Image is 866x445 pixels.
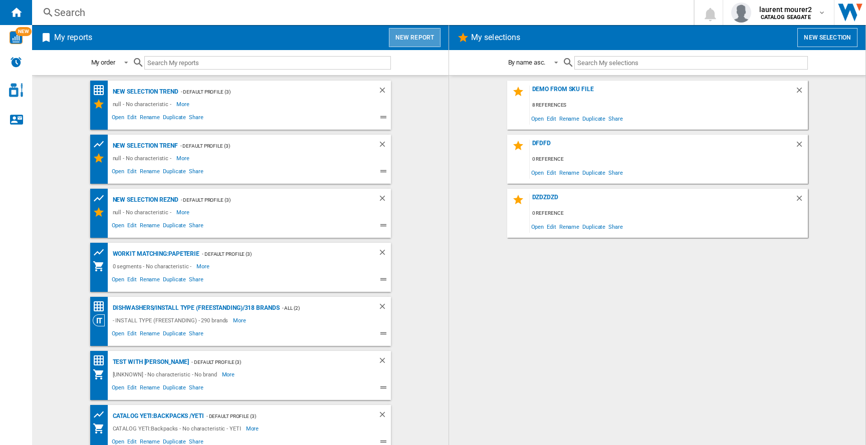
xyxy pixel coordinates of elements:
span: Share [607,166,624,179]
span: Edit [126,329,138,341]
div: Price Matrix [93,300,110,313]
div: null - No characteristic - [110,152,176,164]
span: Duplicate [581,220,607,233]
div: demo from sku file [530,86,795,99]
span: Open [110,113,126,125]
div: Product prices grid [93,138,110,151]
div: Delete [378,410,391,422]
span: Open [530,220,546,233]
img: profile.jpg [731,3,751,23]
span: Edit [545,166,558,179]
span: Open [530,166,546,179]
span: More [176,98,191,110]
div: - INSTALL TYPE (FREESTANDING) - 290 brands [110,314,234,326]
div: [UNKNOWN] - No characteristic - No brand [110,368,222,380]
img: cosmetic-logo.svg [9,83,23,97]
span: More [233,314,248,326]
span: Duplicate [581,112,607,125]
div: Delete [378,140,391,152]
span: Duplicate [161,113,187,125]
span: Open [110,167,126,179]
span: Share [187,167,205,179]
div: test with [PERSON_NAME] [110,356,189,368]
span: More [176,152,191,164]
div: - Default profile (3) [178,194,358,206]
div: Price Matrix [93,84,110,97]
span: NEW [16,27,32,36]
span: Open [530,112,546,125]
span: Share [607,112,624,125]
span: Open [110,329,126,341]
div: My Selections [93,98,110,110]
span: Edit [126,113,138,125]
div: Search [54,6,668,20]
div: My Selections [93,152,110,164]
input: Search My selections [574,56,807,70]
span: Rename [138,275,161,287]
span: More [196,260,211,272]
span: Rename [138,113,161,125]
span: Duplicate [581,166,607,179]
span: Edit [545,220,558,233]
div: New selection trenf [110,140,178,152]
div: - Default profile (3) [178,140,358,152]
span: Rename [138,221,161,233]
span: Share [187,221,205,233]
div: Category View [93,314,110,326]
div: - Default profile (3) [204,410,358,422]
div: 8 references [530,99,808,112]
div: My Selections [93,206,110,218]
div: My Assortment [93,368,110,380]
img: wise-card.svg [10,31,23,44]
div: New selection reznd [110,194,178,206]
span: Duplicate [161,329,187,341]
span: Rename [138,329,161,341]
h2: My selections [469,28,522,47]
div: Price Matrix [93,354,110,367]
div: Delete [378,302,391,314]
div: Delete [378,194,391,206]
span: Duplicate [161,221,187,233]
div: By name asc. [508,59,546,66]
div: - Default profile (3) [189,356,357,368]
div: Delete [378,356,391,368]
span: Rename [558,112,581,125]
span: Edit [126,167,138,179]
span: More [246,422,261,434]
div: - ALL (2) [280,302,358,314]
div: New selection trend [110,86,178,98]
span: laurent mourer2 [759,5,812,15]
span: Share [187,383,205,395]
input: Search My reports [144,56,391,70]
span: Open [110,383,126,395]
div: 0 segments - No characteristic - [110,260,197,272]
span: Duplicate [161,383,187,395]
div: 0 reference [530,207,808,220]
div: CATALOG YETI:Backpacks /YETI [110,410,204,422]
span: Share [187,329,205,341]
span: Share [187,275,205,287]
div: My Assortment [93,260,110,272]
span: Edit [126,275,138,287]
span: Rename [138,167,161,179]
span: Duplicate [161,167,187,179]
div: - Default profile (3) [178,86,358,98]
div: My Assortment [93,422,110,434]
div: null - No characteristic - [110,98,176,110]
span: Edit [545,112,558,125]
span: Rename [558,220,581,233]
span: More [222,368,237,380]
div: Product prices grid [93,246,110,259]
span: Open [110,221,126,233]
span: Share [607,220,624,233]
img: alerts-logo.svg [10,56,22,68]
div: 0 reference [530,153,808,166]
div: Delete [378,248,391,260]
span: Edit [126,383,138,395]
button: New report [389,28,441,47]
div: dfdfd [530,140,795,153]
div: dzdzdzd [530,194,795,207]
span: Open [110,275,126,287]
div: CATALOG YETI:Backpacks - No characteristic - YETI [110,422,246,434]
div: - Default profile (3) [199,248,357,260]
